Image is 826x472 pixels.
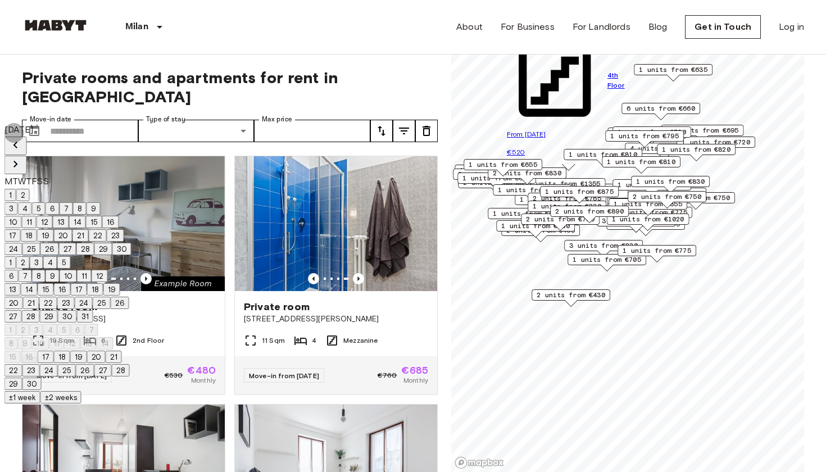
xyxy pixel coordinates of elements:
div: Map marker [618,245,696,262]
div: Map marker [602,156,680,174]
div: Map marker [540,186,619,203]
button: 25 [58,364,76,376]
div: Map marker [496,220,575,238]
div: [DATE] [4,123,131,137]
button: tune [370,120,393,142]
span: 4th Floor [607,71,630,91]
div: Map marker [605,130,684,148]
button: 29 [94,243,112,255]
span: 11 Sqm [262,335,285,346]
button: Previous image [140,273,152,284]
span: 6 units from €660 [627,103,695,114]
span: 2nd Floor [133,335,164,346]
button: 27 [4,310,22,323]
img: Marketing picture of unit IT-14-045-001-03H [235,156,437,291]
span: 1 units from €655 [469,160,537,170]
button: 8 [4,337,18,350]
p: Milan [125,20,148,34]
div: Map marker [532,289,610,307]
div: Map marker [564,240,643,257]
button: 23 [22,364,40,376]
button: 26 [111,297,129,309]
span: Sunday [43,176,49,187]
button: 3 [4,202,18,215]
button: 1 [4,189,16,201]
button: tune [393,120,415,142]
p: €520 [507,147,630,158]
button: 3 [30,324,43,336]
button: 20 [4,297,23,309]
span: 1 units from €730 [501,221,570,231]
span: 1 units from €635 [639,65,707,75]
button: 10 [32,337,49,350]
div: Map marker [661,125,744,142]
span: 1 units from €855 [614,199,682,209]
span: [STREET_ADDRESS][PERSON_NAME] [244,314,428,325]
button: ±1 week [4,391,40,403]
span: 2 units from €890 [555,206,624,216]
button: 15 [86,216,102,228]
button: 16 [102,216,119,228]
button: 13 [80,337,97,350]
span: Monday [4,176,12,187]
button: 22 [4,364,22,376]
span: 1 units from €695 [460,165,528,175]
div: Map marker [523,178,606,196]
div: Map marker [612,179,691,197]
span: Saturday [37,176,43,187]
span: 2 units from €765 [533,193,601,203]
div: Map marker [628,191,706,208]
button: 28 [112,364,130,376]
a: Previous imagePrevious imagePrivate room[STREET_ADDRESS][PERSON_NAME]11 Sqm4MezzanineMove-in from... [234,156,438,395]
button: 29 [40,310,58,323]
button: 1 [4,324,16,336]
button: 6 [71,324,85,336]
button: 10 [60,270,77,282]
div: Map marker [607,214,689,231]
button: 31 [77,310,93,323]
span: 1 units from €720 [618,127,686,137]
div: Map marker [528,201,606,218]
button: 19 [70,351,87,363]
span: 1 units from €685 [498,185,566,195]
button: 6 [46,202,60,215]
button: 18 [87,283,103,296]
button: tune [415,120,438,142]
span: 1 units from €795 [610,131,679,141]
a: Blog [648,20,668,34]
button: 2 [16,324,30,336]
button: 20 [54,229,72,242]
button: 28 [76,243,94,255]
button: 4 [43,324,57,336]
div: Move In Flexibility [4,391,131,404]
span: Mezzanine [343,335,378,346]
button: 21 [72,229,89,242]
button: 21 [106,351,122,363]
button: 9 [18,337,32,350]
button: 25 [22,243,40,255]
button: 8 [32,270,46,282]
span: Monthly [403,375,428,385]
div: Map marker [528,193,606,210]
span: 1 units from €810 [607,157,675,167]
button: 26 [76,364,94,376]
div: Map marker [568,254,646,271]
span: 2 units from €750 [661,193,730,203]
span: From [DATE] [507,130,546,138]
div: Map marker [612,126,691,144]
span: 1 units from €695 [493,208,561,219]
button: 3 [30,256,43,269]
button: 4 [18,202,32,215]
span: 1 units from €820 [662,144,730,155]
span: 2 units from €625 [458,169,527,179]
button: 22 [89,229,107,242]
span: 1 units from €705 [573,255,641,265]
button: 15 [4,351,21,363]
button: 11 [49,337,64,350]
div: Map marker [634,64,712,81]
button: 23 [107,229,124,242]
button: 13 [4,283,21,296]
button: 20 [87,351,106,363]
button: 17 [4,229,21,242]
button: 18 [21,229,37,242]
